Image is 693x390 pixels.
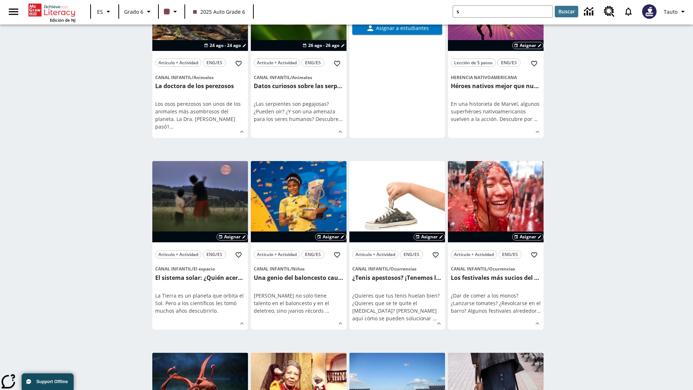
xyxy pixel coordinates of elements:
[254,58,300,67] button: Artículo + Actividad
[453,6,553,17] input: Buscar campo
[232,57,245,70] button: Añadir a mis Favoritas
[254,74,290,81] span: Canal Infantil
[451,250,497,259] button: Artículo + Actividad
[498,250,522,259] button: ENG/ES
[600,2,619,21] a: Centro de recursos, Se abrirá en una pestaña nueva.
[193,8,245,16] span: 2025 Auto Grade 6
[155,74,192,81] span: Canal Infantil
[400,250,423,259] button: ENG/ES
[155,58,201,67] button: Artículo + Actividad
[155,100,245,130] div: Los osos perezosos son unos de los animales más asombrosos del planeta. La Dra. [PERSON_NAME] pasó
[323,234,339,240] span: Asignar
[642,4,657,19] img: Avatar
[155,265,245,273] span: Tema: Canal Infantil/El espacio
[429,248,442,261] button: Añadir a mis Favoritas
[3,1,24,22] button: Abrir el menú lateral
[454,251,494,258] span: Artículo + Actividad
[664,8,677,16] span: Tauto
[308,42,339,49] span: 26 ago - 26 ago
[192,266,193,272] span: /
[534,116,538,122] span: …
[251,161,346,330] div: lesson details
[501,59,517,66] span: ENG/ES
[391,266,417,272] span: Ocurrencias
[352,265,442,273] span: Tema: Canal Infantil/Ocurrencias
[520,234,536,240] span: Asignar
[193,266,215,272] span: El espacio
[254,250,300,259] button: Artículo + Actividad
[433,318,444,329] button: Ver más
[451,82,541,90] h3: Héroes nativos mejor que nunca
[97,8,103,16] span: ES
[254,82,344,90] h3: Datos curiosos sobre las serpientes
[451,274,541,282] h3: Los festivales más sucios del mundo
[292,74,312,81] span: Animales
[206,59,222,66] span: ENG/ES
[254,265,344,273] span: Tema: Canal Infantil/Niños
[155,82,245,90] h3: La doctora de los perezosos
[155,274,245,282] h3: El sistema solar: ¿Quién acertó?
[224,234,240,240] span: Asignar
[29,2,75,23] div: Portada
[158,59,198,66] span: Artículo + Actividad
[336,116,339,122] span: e
[352,22,442,35] button: Asignar a estudiantes
[352,274,442,282] h3: ¿Tenis apestosos? ¡Tenemos la solución!
[421,234,437,240] span: Asignar
[254,100,344,123] div: ¿Las serpientes son pegajosas? ¿Pueden oír? ¿Y son una amenaza para los seres humanos? Descubr
[535,307,537,314] span: r
[389,266,391,272] span: /
[487,266,489,272] span: /
[335,126,346,137] button: Ver más
[22,373,74,390] button: Support Offline
[155,266,192,272] span: Canal Infantil
[331,57,344,70] button: Añadir a mis Favoritas
[352,292,442,322] div: ¿Quieres que tus tenis huelan bien? ¿Quieres que se te quite el [MEDICAL_DATA]? [PERSON_NAME] aqu...
[301,58,324,67] button: ENG/ES
[236,126,247,137] button: Ver más
[93,5,116,18] button: Lenguaje: ES, Selecciona un idioma
[155,292,245,315] div: La Tierra es un planeta que orbita el Sol. Pero a los científicos les tomó muchos años descubrirlo.
[502,251,518,258] span: ENG/ES
[290,266,292,272] span: /
[512,42,544,49] button: Asignar Elegir fechas
[193,74,214,81] span: Animales
[528,57,541,70] button: Añadir a mis Favoritas
[638,2,661,21] button: Escoja un nuevo avatar
[325,307,329,314] span: …
[352,250,398,259] button: Artículo + Actividad
[537,307,541,314] span: …
[315,233,346,240] button: Asignar Elegir fechas
[433,315,437,322] span: …
[257,59,297,66] span: Artículo + Actividad
[451,74,517,81] span: Herencia nativoamericana
[451,73,541,81] span: Tema: Herencia nativoamericana/null
[254,73,344,81] span: Tema: Canal Infantil/Animales
[339,116,343,122] span: …
[254,292,344,315] div: [PERSON_NAME] no solo tiene talento en el baloncesto y en el deletreo, sino ¡varios récords
[404,251,419,258] span: ENG/ES
[158,251,198,258] span: Artículo + Actividad
[217,233,248,240] button: Asignar Elegir fechas
[124,8,143,16] span: Grado 6
[206,251,222,258] span: ENG/ES
[375,24,429,32] span: Asignar a estudiantes
[29,3,75,17] a: Portada
[414,233,445,240] button: Asignar Elegir fechas
[254,274,344,282] h3: Una genio del baloncesto causa furor
[349,161,445,330] div: lesson details
[257,251,297,258] span: Artículo + Actividad
[203,250,226,259] button: ENG/ES
[36,379,68,384] span: Support Offline
[50,17,75,23] span: Edición de NJ
[489,266,515,272] span: Ocurrencias
[532,318,543,329] button: Ver más
[451,58,496,67] button: Lección de 5 pasos
[155,250,201,259] button: Artículo + Actividad
[202,42,248,49] button: 24 ago - 24 ago Elegir fechas
[192,74,193,81] span: /
[352,266,389,272] span: Canal Infantil
[555,6,578,17] button: Buscar
[454,59,493,66] span: Lección de 5 pasos
[232,248,245,261] button: Añadir a mis Favoritas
